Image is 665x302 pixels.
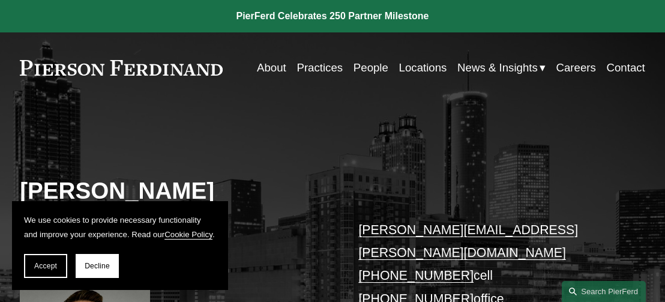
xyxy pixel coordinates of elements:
[85,262,110,270] span: Decline
[164,230,212,239] a: Cookie Policy
[358,223,578,260] a: [PERSON_NAME][EMAIL_ADDRESS][PERSON_NAME][DOMAIN_NAME]
[556,56,595,79] a: Careers
[607,56,645,79] a: Contact
[296,56,343,79] a: Practices
[457,58,538,78] span: News & Insights
[20,177,332,205] h2: [PERSON_NAME]
[562,281,646,302] a: Search this site
[24,254,67,278] button: Accept
[358,268,474,283] a: [PHONE_NUMBER]
[354,56,388,79] a: People
[12,201,228,290] section: Cookie banner
[76,254,119,278] button: Decline
[457,56,546,79] a: folder dropdown
[34,262,57,270] span: Accept
[399,56,447,79] a: Locations
[257,56,286,79] a: About
[24,213,216,242] p: We use cookies to provide necessary functionality and improve your experience. Read our .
